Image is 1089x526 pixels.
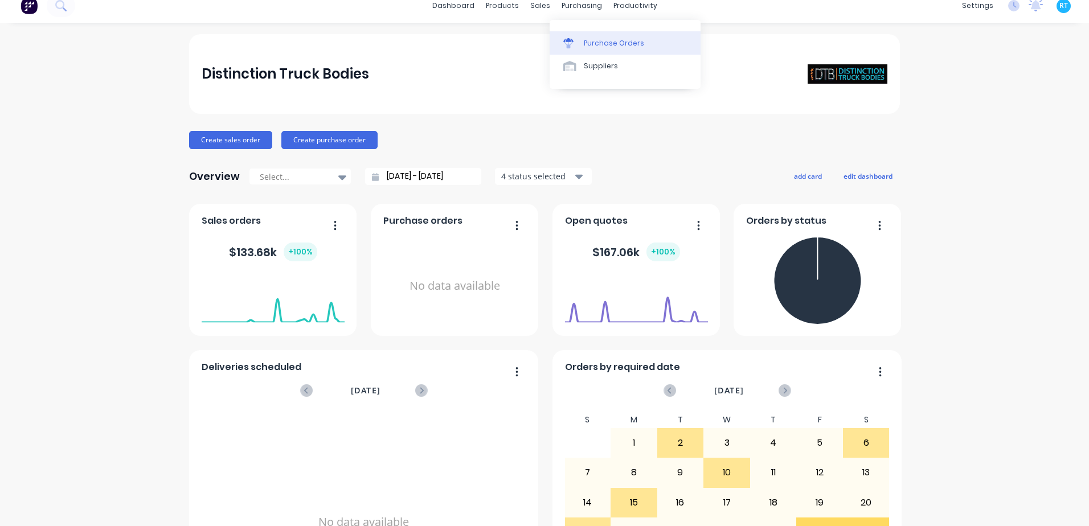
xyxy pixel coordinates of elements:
[564,412,611,428] div: S
[750,412,797,428] div: T
[797,488,842,517] div: 19
[658,488,703,517] div: 16
[844,488,889,517] div: 20
[565,458,611,487] div: 7
[495,168,592,185] button: 4 status selected
[797,429,842,457] div: 5
[658,458,703,487] div: 9
[611,429,657,457] div: 1
[844,429,889,457] div: 6
[751,488,796,517] div: 18
[584,61,618,71] div: Suppliers
[658,429,703,457] div: 2
[836,169,900,183] button: edit dashboard
[565,488,611,517] div: 14
[751,458,796,487] div: 11
[704,488,750,517] div: 17
[550,31,701,54] a: Purchase Orders
[657,412,704,428] div: T
[746,214,826,228] span: Orders by status
[787,169,829,183] button: add card
[202,214,261,228] span: Sales orders
[844,458,889,487] div: 13
[611,488,657,517] div: 15
[704,429,750,457] div: 3
[611,412,657,428] div: M
[281,131,378,149] button: Create purchase order
[565,214,628,228] span: Open quotes
[808,64,887,84] img: Distinction Truck Bodies
[646,243,680,261] div: + 100 %
[714,384,744,397] span: [DATE]
[501,170,573,182] div: 4 status selected
[584,38,644,48] div: Purchase Orders
[797,458,842,487] div: 12
[703,412,750,428] div: W
[383,232,526,340] div: No data available
[202,63,369,85] div: Distinction Truck Bodies
[1059,1,1068,11] span: RT
[383,214,462,228] span: Purchase orders
[284,243,317,261] div: + 100 %
[550,55,701,77] a: Suppliers
[796,412,843,428] div: F
[751,429,796,457] div: 4
[611,458,657,487] div: 8
[592,243,680,261] div: $ 167.06k
[843,412,890,428] div: S
[189,165,240,188] div: Overview
[189,131,272,149] button: Create sales order
[704,458,750,487] div: 10
[351,384,380,397] span: [DATE]
[229,243,317,261] div: $ 133.68k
